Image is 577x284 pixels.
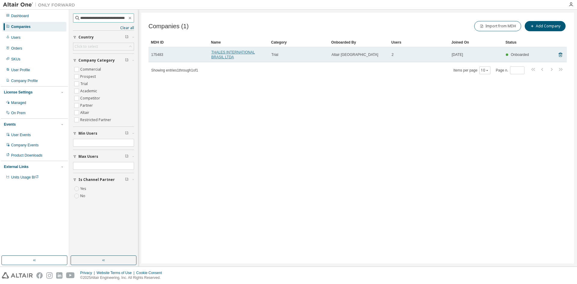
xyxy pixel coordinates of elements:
[452,52,463,57] span: [DATE]
[73,173,134,186] button: Is Channel Partner
[11,153,42,158] div: Product Downloads
[11,111,26,115] div: On Prem
[451,38,501,47] div: Joined On
[453,66,490,74] span: Items per page
[11,24,31,29] div: Companies
[78,177,115,182] span: Is Channel Partner
[4,90,32,95] div: License Settings
[56,272,63,279] img: linkedin.svg
[2,272,33,279] img: altair_logo.svg
[11,133,31,137] div: User Events
[75,44,98,49] div: Click to select
[151,68,198,72] span: Showing entries 1 through 1 of 1
[151,52,163,57] span: 175483
[73,127,134,140] button: Min Users
[481,68,489,73] button: 10
[505,38,531,47] div: Status
[4,122,16,127] div: Events
[73,54,134,67] button: Company Category
[391,38,447,47] div: Users
[11,78,38,83] div: Company Profile
[73,150,134,163] button: Max Users
[3,2,78,8] img: Altair One
[125,154,129,159] span: Clear filter
[211,50,255,59] a: THALES INTERNATIONAL BRASIL LTDA
[80,87,98,95] label: Academic
[148,23,189,30] span: Companies (1)
[80,192,87,200] label: No
[271,38,326,47] div: Category
[151,38,206,47] div: MDH ID
[11,143,38,148] div: Company Events
[474,21,521,31] button: Import from MDH
[73,31,134,44] button: Country
[11,175,39,179] span: Units Usage BI
[80,185,87,192] label: Yes
[11,35,20,40] div: Users
[80,109,90,116] label: Altair
[78,35,94,40] span: Country
[11,68,30,72] div: User Profile
[4,164,29,169] div: External Links
[80,95,101,102] label: Competitor
[525,21,566,31] button: Add Company
[66,272,75,279] img: youtube.svg
[36,272,43,279] img: facebook.svg
[211,38,266,47] div: Name
[73,43,134,50] div: Click to select
[80,66,102,73] label: Commercial
[11,100,26,105] div: Managed
[125,177,129,182] span: Clear filter
[125,58,129,63] span: Clear filter
[80,270,96,275] div: Privacy
[11,57,20,62] div: SKUs
[80,275,166,280] p: © 2025 Altair Engineering, Inc. All Rights Reserved.
[80,116,112,124] label: Restricted Partner
[392,52,394,57] span: 2
[496,66,524,74] span: Page n.
[78,58,115,63] span: Company Category
[125,35,129,40] span: Clear filter
[73,26,134,30] a: Clear all
[46,272,53,279] img: instagram.svg
[80,102,94,109] label: Partner
[96,270,136,275] div: Website Terms of Use
[511,53,529,57] span: Onboarded
[136,270,165,275] div: Cookie Consent
[11,14,29,18] div: Dashboard
[80,80,89,87] label: Trial
[331,38,386,47] div: Onboarded By
[80,73,97,80] label: Prospect
[78,154,98,159] span: Max Users
[271,52,278,57] span: Trial
[78,131,97,136] span: Min Users
[125,131,129,136] span: Clear filter
[331,52,378,57] span: Altair [GEOGRAPHIC_DATA]
[11,46,22,51] div: Orders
